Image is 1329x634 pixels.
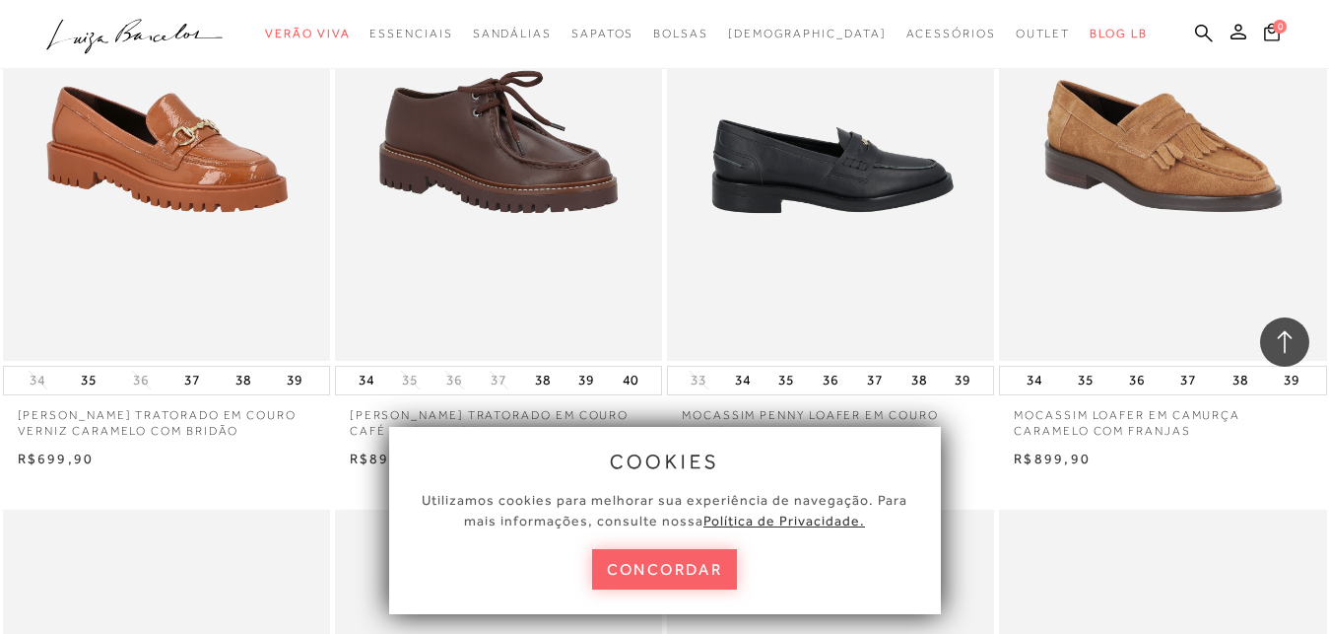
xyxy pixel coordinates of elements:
a: BLOG LB [1090,16,1147,52]
a: MOCASSIM LOAFER EM CAMURÇA CARAMELO COM FRANJAS [999,395,1326,441]
span: Utilizamos cookies para melhorar sua experiência de navegação. Para mais informações, consulte nossa [422,492,907,528]
button: 39 [572,367,600,394]
span: Sandálias [473,27,552,40]
button: 38 [529,367,557,394]
a: [PERSON_NAME] TRATORADO EM COURO CAFÉ DE CADARÇO [335,395,662,441]
button: 39 [1278,367,1305,394]
button: 37 [178,367,206,394]
button: 36 [127,371,155,389]
button: 37 [1174,367,1202,394]
span: Essenciais [369,27,452,40]
button: concordar [592,549,738,590]
button: 35 [772,367,800,394]
button: 37 [861,367,889,394]
button: 35 [1072,367,1099,394]
span: [DEMOGRAPHIC_DATA] [728,27,887,40]
button: 34 [24,371,51,389]
button: 38 [1227,367,1254,394]
button: 0 [1258,22,1286,48]
span: R$899,90 [1014,451,1091,466]
button: 37 [485,371,512,389]
a: categoryNavScreenReaderText [473,16,552,52]
button: 34 [1021,367,1048,394]
span: R$699,90 [18,451,95,466]
span: R$899,90 [350,451,427,466]
button: 36 [1123,367,1151,394]
button: 35 [75,367,102,394]
button: 33 [685,371,712,389]
span: cookies [610,451,720,472]
a: MOCASSIM PENNY LOAFER EM COURO PRETO [667,395,994,441]
span: Acessórios [906,27,996,40]
button: 36 [817,367,844,394]
a: noSubCategoriesText [728,16,887,52]
button: 34 [729,367,757,394]
span: Verão Viva [265,27,350,40]
span: Sapatos [571,27,633,40]
a: categoryNavScreenReaderText [265,16,350,52]
button: 40 [617,367,644,394]
a: categoryNavScreenReaderText [653,16,708,52]
a: categoryNavScreenReaderText [571,16,633,52]
a: categoryNavScreenReaderText [906,16,996,52]
a: categoryNavScreenReaderText [1016,16,1071,52]
span: 0 [1273,20,1287,34]
button: 36 [440,371,468,389]
button: 39 [949,367,976,394]
button: 35 [396,371,424,389]
span: BLOG LB [1090,27,1147,40]
button: 39 [281,367,308,394]
span: Bolsas [653,27,708,40]
button: 34 [353,367,380,394]
span: Outlet [1016,27,1071,40]
a: [PERSON_NAME] TRATORADO EM COURO VERNIZ CARAMELO COM BRIDÃO [3,395,330,441]
button: 38 [230,367,257,394]
a: Política de Privacidade. [703,513,865,528]
button: 38 [905,367,933,394]
a: categoryNavScreenReaderText [369,16,452,52]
